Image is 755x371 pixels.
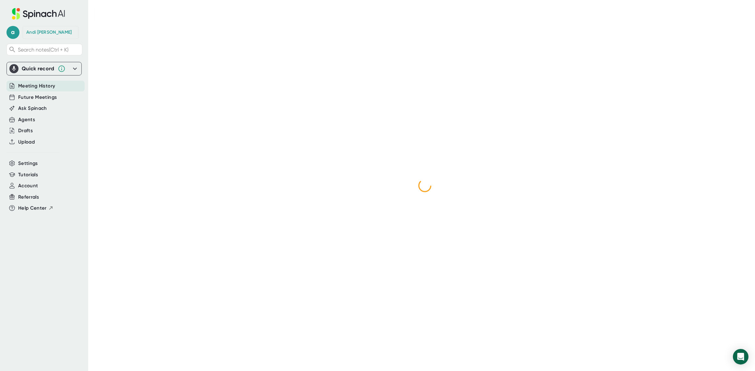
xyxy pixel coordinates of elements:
span: Help Center [18,204,47,212]
button: Meeting History [18,82,55,90]
span: Search notes (Ctrl + K) [18,47,68,53]
button: Ask Spinach [18,105,47,112]
div: Quick record [22,65,54,72]
div: Open Intercom Messenger [733,349,749,365]
button: Tutorials [18,171,38,179]
div: Quick record [9,62,79,75]
button: Settings [18,160,38,167]
button: Account [18,182,38,190]
button: Upload [18,138,35,146]
div: Andi Limon [26,29,72,35]
span: a [6,26,19,39]
button: Referrals [18,193,39,201]
button: Help Center [18,204,54,212]
button: Agents [18,116,35,123]
button: Future Meetings [18,94,57,101]
button: Drafts [18,127,33,134]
